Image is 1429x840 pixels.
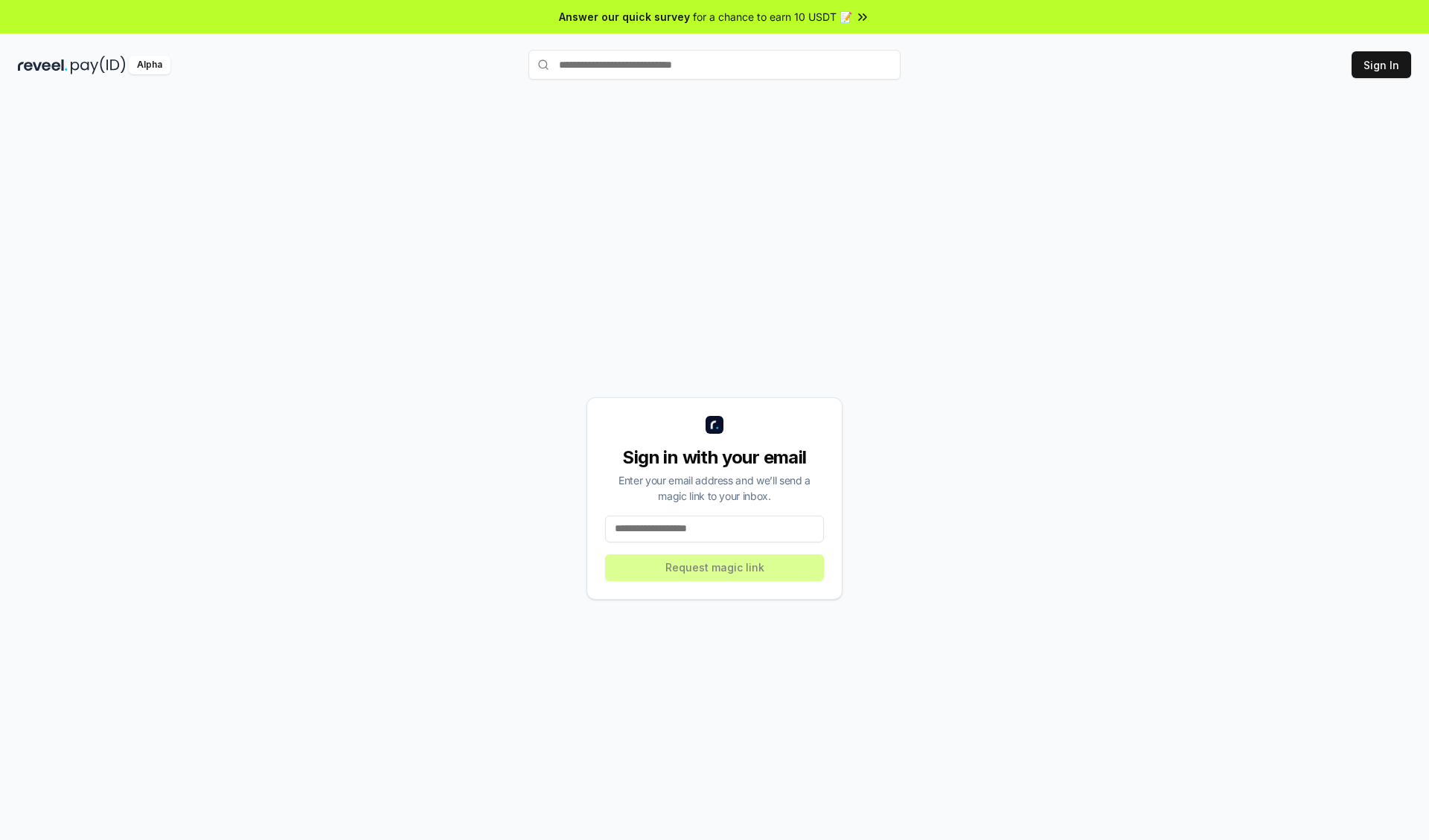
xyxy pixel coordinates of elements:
span: for a chance to earn 10 USDT 📝 [693,9,852,25]
img: reveel_dark [18,56,68,74]
img: pay_id [71,56,126,74]
button: Sign In [1352,51,1411,78]
div: Alpha [129,56,170,74]
img: logo_small [706,416,723,434]
div: Enter your email address and we’ll send a magic link to your inbox. [605,472,824,504]
span: Answer our quick survey [559,9,690,25]
div: Sign in with your email [605,446,824,469]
